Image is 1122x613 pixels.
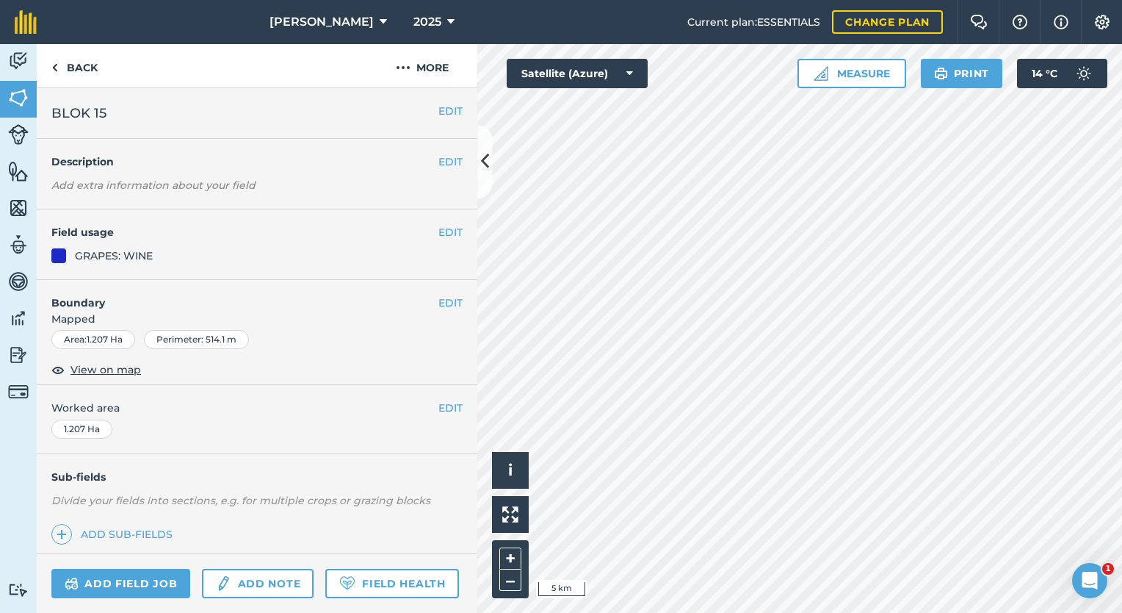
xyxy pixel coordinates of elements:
[15,10,37,34] img: fieldmargin Logo
[8,50,29,72] img: svg+xml;base64,PD94bWwgdmVyc2lvbj0iMS4wIiBlbmNvZGluZz0idXRmLTgiPz4KPCEtLSBHZW5lcmF0b3I6IEFkb2JlIE...
[438,154,463,170] button: EDIT
[797,59,906,88] button: Measure
[1069,59,1099,88] img: svg+xml;base64,PD94bWwgdmVyc2lvbj0iMS4wIiBlbmNvZGluZz0idXRmLTgiPz4KPCEtLSBHZW5lcmF0b3I6IEFkb2JlIE...
[51,420,112,439] div: 1.207 Ha
[438,103,463,119] button: EDIT
[8,197,29,219] img: svg+xml;base64,PHN2ZyB4bWxucz0iaHR0cDovL3d3dy53My5vcmcvMjAwMC9zdmciIHdpZHRoPSI1NiIgaGVpZ2h0PSI2MC...
[51,59,58,76] img: svg+xml;base64,PHN2ZyB4bWxucz0iaHR0cDovL3d3dy53My5vcmcvMjAwMC9zdmciIHdpZHRoPSI5IiBoZWlnaHQ9IjI0Ii...
[396,59,410,76] img: svg+xml;base64,PHN2ZyB4bWxucz0iaHR0cDovL3d3dy53My5vcmcvMjAwMC9zdmciIHdpZHRoPSIyMCIgaGVpZ2h0PSIyNC...
[51,494,430,507] em: Divide your fields into sections, e.g. for multiple crops or grazing blocks
[502,506,518,523] img: Four arrows, one pointing top left, one top right, one bottom right and the last bottom left
[51,224,438,240] h4: Field usage
[832,10,943,34] a: Change plan
[37,469,477,485] h4: Sub-fields
[144,330,249,349] div: Perimeter : 514.1 m
[934,65,948,82] img: svg+xml;base64,PHN2ZyB4bWxucz0iaHR0cDovL3d3dy53My5vcmcvMjAwMC9zdmciIHdpZHRoPSIxOSIgaGVpZ2h0PSIyNC...
[325,569,458,598] a: Field Health
[37,280,438,311] h4: Boundary
[367,44,477,87] button: More
[70,362,141,378] span: View on map
[438,400,463,416] button: EDIT
[1032,59,1057,88] span: 14 ° C
[499,570,521,591] button: –
[1011,15,1029,29] img: A question mark icon
[438,224,463,240] button: EDIT
[269,13,374,31] span: [PERSON_NAME]
[51,400,463,416] span: Worked area
[438,295,463,311] button: EDIT
[8,124,29,145] img: svg+xml;base64,PD94bWwgdmVyc2lvbj0iMS4wIiBlbmNvZGluZz0idXRmLTgiPz4KPCEtLSBHZW5lcmF0b3I6IEFkb2JlIE...
[8,381,29,402] img: svg+xml;base64,PD94bWwgdmVyc2lvbj0iMS4wIiBlbmNvZGluZz0idXRmLTgiPz4KPCEtLSBHZW5lcmF0b3I6IEFkb2JlIE...
[202,569,314,598] a: Add note
[65,575,79,592] img: svg+xml;base64,PD94bWwgdmVyc2lvbj0iMS4wIiBlbmNvZGluZz0idXRmLTgiPz4KPCEtLSBHZW5lcmF0b3I6IEFkb2JlIE...
[8,344,29,366] img: svg+xml;base64,PD94bWwgdmVyc2lvbj0iMS4wIiBlbmNvZGluZz0idXRmLTgiPz4KPCEtLSBHZW5lcmF0b3I6IEFkb2JlIE...
[1017,59,1107,88] button: 14 °C
[51,524,178,545] a: Add sub-fields
[8,307,29,329] img: svg+xml;base64,PD94bWwgdmVyc2lvbj0iMS4wIiBlbmNvZGluZz0idXRmLTgiPz4KPCEtLSBHZW5lcmF0b3I6IEFkb2JlIE...
[51,361,141,379] button: View on map
[814,66,828,81] img: Ruler icon
[687,14,820,30] span: Current plan : ESSENTIALS
[921,59,1003,88] button: Print
[8,160,29,182] img: svg+xml;base64,PHN2ZyB4bWxucz0iaHR0cDovL3d3dy53My5vcmcvMjAwMC9zdmciIHdpZHRoPSI1NiIgaGVpZ2h0PSI2MC...
[492,452,529,489] button: i
[1093,15,1111,29] img: A cog icon
[8,583,29,597] img: svg+xml;base64,PD94bWwgdmVyc2lvbj0iMS4wIiBlbmNvZGluZz0idXRmLTgiPz4KPCEtLSBHZW5lcmF0b3I6IEFkb2JlIE...
[413,13,441,31] span: 2025
[37,311,477,327] span: Mapped
[1054,13,1068,31] img: svg+xml;base64,PHN2ZyB4bWxucz0iaHR0cDovL3d3dy53My5vcmcvMjAwMC9zdmciIHdpZHRoPSIxNyIgaGVpZ2h0PSIxNy...
[51,569,190,598] a: Add field job
[57,526,67,543] img: svg+xml;base64,PHN2ZyB4bWxucz0iaHR0cDovL3d3dy53My5vcmcvMjAwMC9zdmciIHdpZHRoPSIxNCIgaGVpZ2h0PSIyNC...
[1102,563,1114,575] span: 1
[51,179,256,192] em: Add extra information about your field
[51,330,135,349] div: Area : 1.207 Ha
[51,103,106,123] span: BLOK 15
[8,87,29,109] img: svg+xml;base64,PHN2ZyB4bWxucz0iaHR0cDovL3d3dy53My5vcmcvMjAwMC9zdmciIHdpZHRoPSI1NiIgaGVpZ2h0PSI2MC...
[75,248,153,264] div: GRAPES: WINE
[8,270,29,293] img: svg+xml;base64,PD94bWwgdmVyc2lvbj0iMS4wIiBlbmNvZGluZz0idXRmLTgiPz4KPCEtLSBHZW5lcmF0b3I6IEFkb2JlIE...
[8,234,29,256] img: svg+xml;base64,PD94bWwgdmVyc2lvbj0iMS4wIiBlbmNvZGluZz0idXRmLTgiPz4KPCEtLSBHZW5lcmF0b3I6IEFkb2JlIE...
[51,361,65,379] img: svg+xml;base64,PHN2ZyB4bWxucz0iaHR0cDovL3d3dy53My5vcmcvMjAwMC9zdmciIHdpZHRoPSIxOCIgaGVpZ2h0PSIyNC...
[499,548,521,570] button: +
[215,575,231,592] img: svg+xml;base64,PD94bWwgdmVyc2lvbj0iMS4wIiBlbmNvZGluZz0idXRmLTgiPz4KPCEtLSBHZW5lcmF0b3I6IEFkb2JlIE...
[970,15,988,29] img: Two speech bubbles overlapping with the left bubble in the forefront
[508,461,513,479] span: i
[507,59,648,88] button: Satellite (Azure)
[37,44,112,87] a: Back
[51,154,463,170] h4: Description
[1072,563,1107,598] iframe: Intercom live chat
